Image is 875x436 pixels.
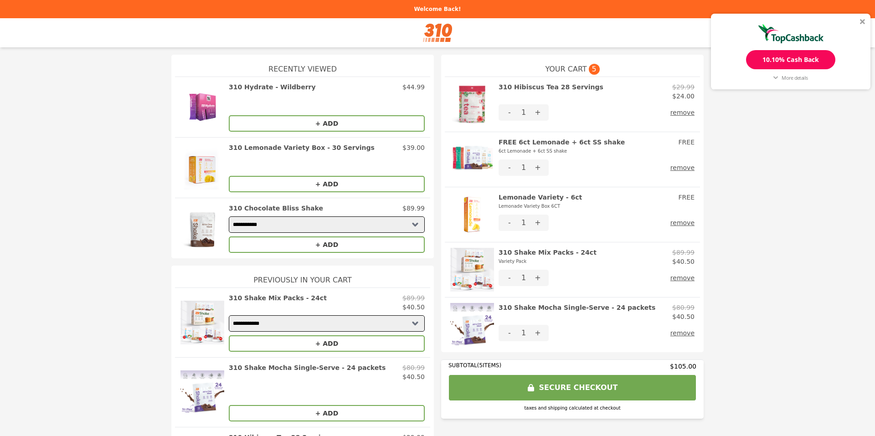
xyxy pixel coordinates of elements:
[499,104,520,121] button: -
[180,363,224,421] img: 310 Shake Mocha Single-Serve - 24 packets
[545,64,587,75] span: YOUR CART
[672,312,695,321] p: $40.50
[679,138,695,147] p: FREE
[670,159,695,176] button: remove
[672,248,695,257] p: $89.99
[499,257,597,266] div: Variety Pack
[229,204,323,213] h2: 310 Chocolate Bliss Shake
[520,104,527,121] div: 1
[520,215,527,231] div: 1
[229,143,375,152] h2: 310 Lemonade Variety Box - 30 Servings
[448,362,477,369] span: SUBTOTAL
[229,236,425,253] button: + ADD
[499,138,625,156] h2: FREE 6ct Lemonade + 6ct SS shake
[499,215,520,231] button: -
[670,362,696,371] span: $105.00
[402,82,425,92] p: $44.99
[175,266,430,287] h1: Previously In Your Cart
[448,374,696,401] button: SECURE CHECKOUT
[520,270,527,286] div: 1
[402,293,425,303] p: $89.99
[672,257,695,266] p: $40.50
[679,193,695,202] p: FREE
[450,138,494,181] img: FREE 6ct Lemonade + 6ct SS shake
[402,303,425,312] p: $40.50
[423,24,453,42] img: Brand Logo
[499,202,582,211] div: Lemonade Variety Box 6CT
[672,82,695,92] p: $29.99
[229,363,386,372] h2: 310 Shake Mocha Single-Serve - 24 packets
[402,363,425,372] p: $80.99
[229,82,316,92] h2: 310 Hydrate - Wildberry
[229,216,425,233] select: Select a product variant
[180,293,224,352] img: 310 Shake Mix Packs - 24ct
[180,204,224,253] img: 310 Chocolate Bliss Shake
[229,293,327,303] h2: 310 Shake Mix Packs - 24ct
[180,143,224,192] img: 310 Lemonade Variety Box - 30 Servings
[499,159,520,176] button: -
[670,215,695,231] button: remove
[180,82,224,132] img: 310 Hydrate - Wildberry
[450,193,494,236] img: Lemonade Variety - 6ct
[448,405,696,411] div: taxes and shipping calculated at checkout
[499,193,582,211] h2: Lemonade Variety - 6ct
[229,176,425,192] button: + ADD
[527,270,549,286] button: +
[5,5,870,13] p: Welcome Back!
[672,92,695,101] p: $24.00
[229,315,425,332] select: Select a product variant
[499,82,603,101] h2: 310 Hibiscus Tea 28 Servings
[527,104,549,121] button: +
[499,248,597,266] h2: 310 Shake Mix Packs - 24ct
[589,64,600,75] span: 5
[670,325,695,341] button: remove
[477,362,501,369] span: ( 5 ITEMS)
[527,159,549,176] button: +
[499,303,655,321] h2: 310 Shake Mocha Single-Serve - 24 packets
[402,143,425,152] p: $39.00
[499,325,520,341] button: -
[520,159,527,176] div: 1
[175,55,430,77] h1: Recently Viewed
[670,104,695,121] button: remove
[520,325,527,341] div: 1
[229,405,425,421] button: + ADD
[499,147,625,156] div: 6ct Lemonade + 6ct SS shake
[670,270,695,286] button: remove
[672,303,695,312] p: $80.99
[527,215,549,231] button: +
[402,372,425,381] p: $40.50
[450,303,494,347] img: 310 Shake Mocha Single-Serve - 24 packets
[402,204,425,213] p: $89.99
[527,325,549,341] button: +
[450,82,494,126] img: 310 Hibiscus Tea 28 Servings
[229,115,425,132] button: + ADD
[450,248,494,292] img: 310 Shake Mix Packs - 24ct
[499,270,520,286] button: -
[229,335,425,352] button: + ADD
